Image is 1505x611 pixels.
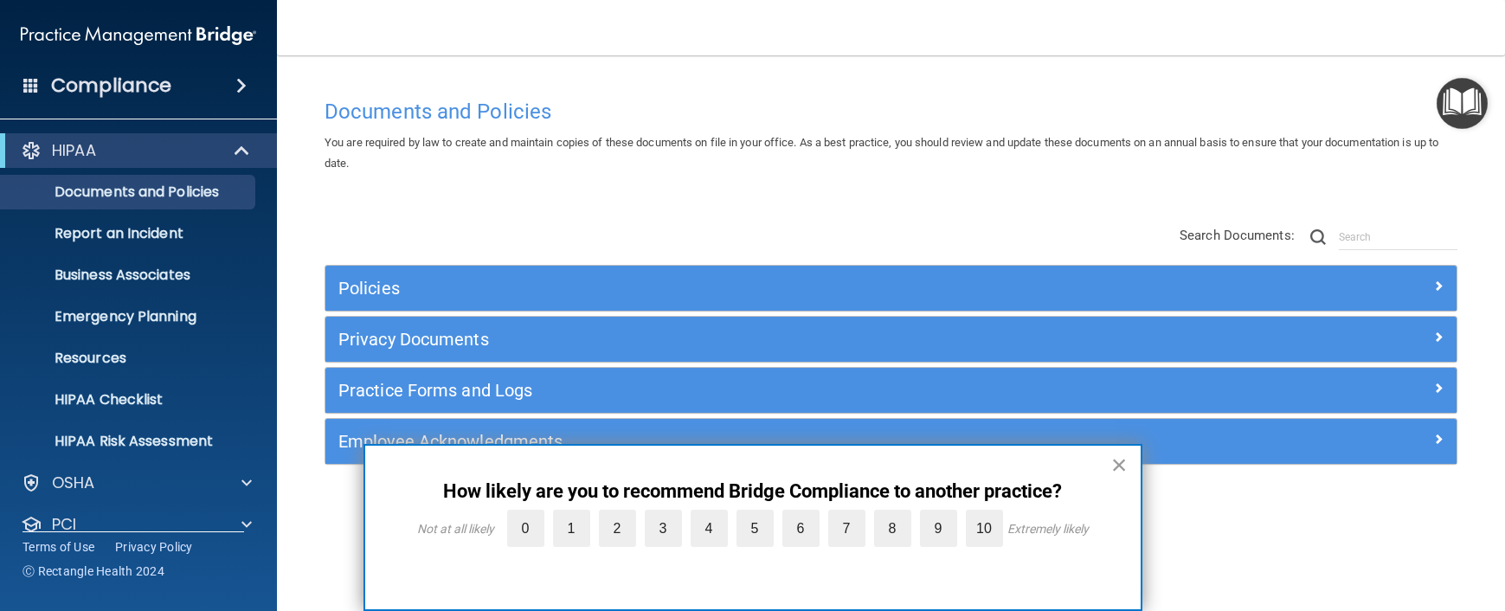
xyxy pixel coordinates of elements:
[874,510,911,547] label: 8
[782,510,820,547] label: 6
[553,510,590,547] label: 1
[736,510,774,547] label: 5
[115,538,193,556] a: Privacy Policy
[52,473,95,493] p: OSHA
[11,225,248,242] p: Report an Incident
[11,267,248,284] p: Business Associates
[338,279,1161,298] h5: Policies
[11,308,248,325] p: Emergency Planning
[52,514,76,535] p: PCI
[1437,78,1488,129] button: Open Resource Center
[338,330,1161,349] h5: Privacy Documents
[52,140,96,161] p: HIPAA
[11,433,248,450] p: HIPAA Risk Assessment
[920,510,957,547] label: 9
[1111,451,1128,479] button: Close
[1007,522,1089,536] div: Extremely likely
[507,510,544,547] label: 0
[325,136,1438,170] span: You are required by law to create and maintain copies of these documents on file in your office. ...
[400,480,1106,503] p: How likely are you to recommend Bridge Compliance to another practice?
[1310,229,1326,245] img: ic-search.3b580494.png
[21,18,256,53] img: PMB logo
[11,183,248,201] p: Documents and Policies
[23,538,94,556] a: Terms of Use
[11,391,248,408] p: HIPAA Checklist
[417,522,494,536] div: Not at all likely
[23,563,164,580] span: Ⓒ Rectangle Health 2024
[325,100,1457,123] h4: Documents and Policies
[51,74,171,98] h4: Compliance
[691,510,728,547] label: 4
[1339,224,1457,250] input: Search
[828,510,865,547] label: 7
[11,350,248,367] p: Resources
[1206,518,1484,587] iframe: Drift Widget Chat Controller
[645,510,682,547] label: 3
[1180,228,1295,243] span: Search Documents:
[966,510,1003,547] label: 10
[338,381,1161,400] h5: Practice Forms and Logs
[338,432,1161,451] h5: Employee Acknowledgments
[599,510,636,547] label: 2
